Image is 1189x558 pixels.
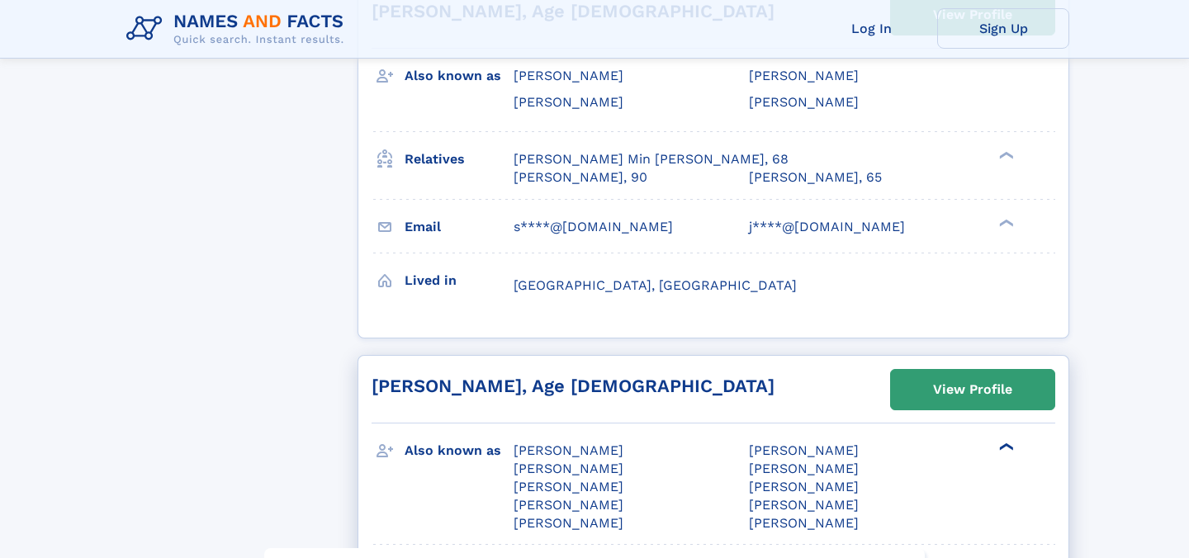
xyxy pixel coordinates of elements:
[749,461,859,476] span: [PERSON_NAME]
[514,515,623,531] span: [PERSON_NAME]
[514,168,647,187] a: [PERSON_NAME], 90
[514,479,623,494] span: [PERSON_NAME]
[514,150,789,168] a: [PERSON_NAME] Min [PERSON_NAME], 68
[514,442,623,458] span: [PERSON_NAME]
[933,371,1012,409] div: View Profile
[749,168,882,187] a: [PERSON_NAME], 65
[995,217,1015,228] div: ❯
[514,68,623,83] span: [PERSON_NAME]
[995,442,1015,452] div: ❯
[405,437,514,465] h3: Also known as
[405,145,514,173] h3: Relatives
[805,8,937,49] a: Log In
[749,68,859,83] span: [PERSON_NAME]
[405,62,514,90] h3: Also known as
[749,442,859,458] span: [PERSON_NAME]
[514,277,797,293] span: [GEOGRAPHIC_DATA], [GEOGRAPHIC_DATA]
[749,515,859,531] span: [PERSON_NAME]
[749,94,859,110] span: [PERSON_NAME]
[405,267,514,295] h3: Lived in
[995,150,1015,161] div: ❯
[891,370,1054,409] a: View Profile
[937,8,1069,49] a: Sign Up
[405,213,514,241] h3: Email
[120,7,358,51] img: Logo Names and Facts
[372,376,775,396] a: [PERSON_NAME], Age [DEMOGRAPHIC_DATA]
[514,497,623,513] span: [PERSON_NAME]
[749,479,859,494] span: [PERSON_NAME]
[514,461,623,476] span: [PERSON_NAME]
[514,94,623,110] span: [PERSON_NAME]
[749,497,859,513] span: [PERSON_NAME]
